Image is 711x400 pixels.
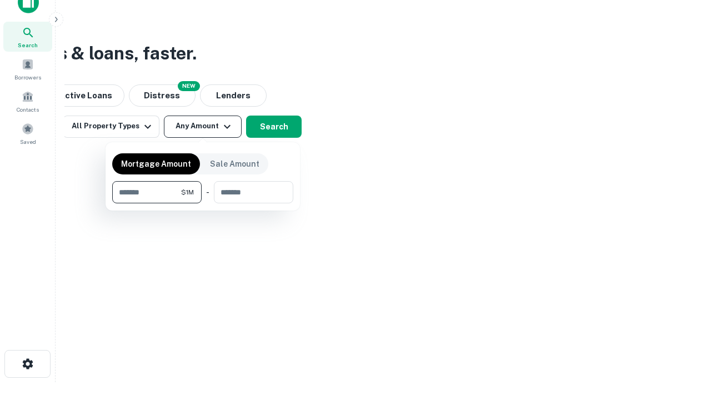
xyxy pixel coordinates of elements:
[121,158,191,170] p: Mortgage Amount
[206,181,209,203] div: -
[210,158,259,170] p: Sale Amount
[655,311,711,364] iframe: Chat Widget
[181,187,194,197] span: $1M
